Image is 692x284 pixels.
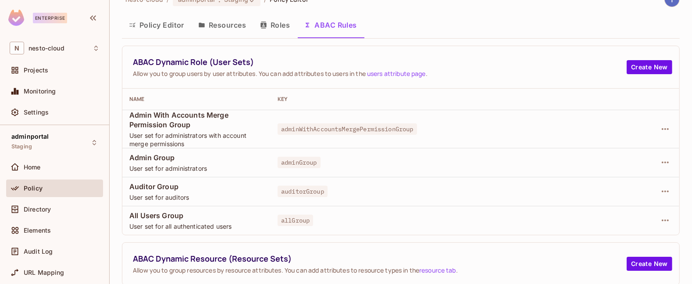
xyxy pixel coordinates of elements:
span: allGroup [278,215,313,226]
span: User set for administrators [129,164,264,173]
span: Allow you to group resources by resource attributes. You can add attributes to resource types in ... [133,266,627,274]
span: Projects [24,67,48,74]
span: URL Mapping [24,269,64,276]
span: adminWithAccountsMergePermissionGroup [278,123,417,135]
span: ABAC Dynamic Role (User Sets) [133,57,627,68]
span: Workspace: nesto-cloud [29,45,64,52]
span: Staging [11,143,32,150]
span: All Users Group [129,211,264,220]
span: User set for administrators with account merge permissions [129,131,264,148]
span: Elements [24,227,51,234]
a: users attribute page [367,69,426,78]
div: Enterprise [33,13,67,23]
span: adminportal [11,133,49,140]
span: Admin With Accounts Merge Permission Group [129,110,264,129]
span: Policy [24,185,43,192]
span: User set for auditors [129,193,264,201]
span: N [10,42,24,54]
span: Audit Log [24,248,53,255]
span: auditorGroup [278,186,328,197]
span: Admin Group [129,153,264,162]
span: Auditor Group [129,182,264,191]
div: Name [129,96,264,103]
button: Create New [627,257,672,271]
button: Policy Editor [122,14,191,36]
span: Home [24,164,41,171]
button: ABAC Rules [297,14,364,36]
span: Settings [24,109,49,116]
span: User set for all authenticated users [129,222,264,230]
button: Resources [191,14,253,36]
span: adminGroup [278,157,321,168]
button: Roles [253,14,297,36]
span: ABAC Dynamic Resource (Resource Sets) [133,253,627,264]
a: resource tab [419,266,456,274]
span: Monitoring [24,88,56,95]
span: Directory [24,206,51,213]
button: Create New [627,60,672,74]
span: Allow you to group users by user attributes. You can add attributes to users in the . [133,69,627,78]
div: Key [278,96,609,103]
img: SReyMgAAAABJRU5ErkJggg== [8,10,24,26]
